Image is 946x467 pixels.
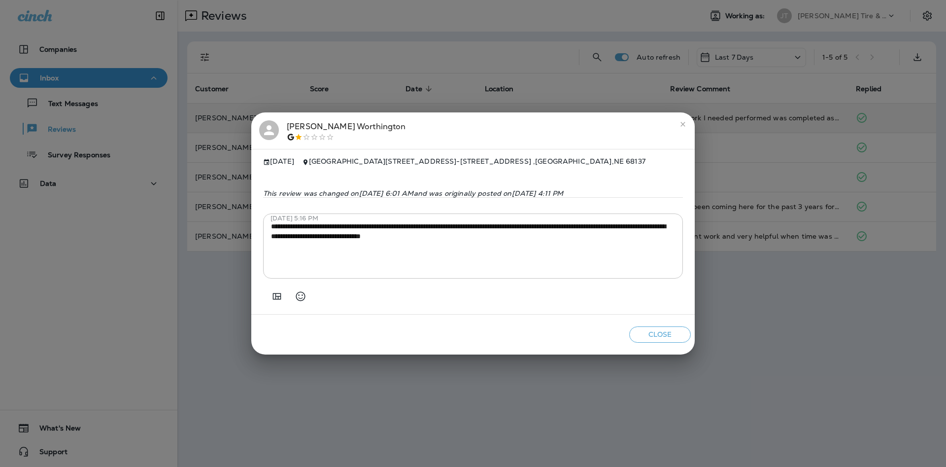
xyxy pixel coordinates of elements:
[287,120,406,141] div: [PERSON_NAME] Worthington
[291,287,310,306] button: Select an emoji
[309,157,645,166] span: [GEOGRAPHIC_DATA][STREET_ADDRESS] - [STREET_ADDRESS] , [GEOGRAPHIC_DATA] , NE 68137
[263,189,683,197] p: This review was changed on [DATE] 6:01 AM
[414,189,564,198] span: and was originally posted on [DATE] 4:11 PM
[267,287,287,306] button: Add in a premade template
[263,157,294,166] span: [DATE]
[629,326,691,343] button: Close
[675,116,691,132] button: close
